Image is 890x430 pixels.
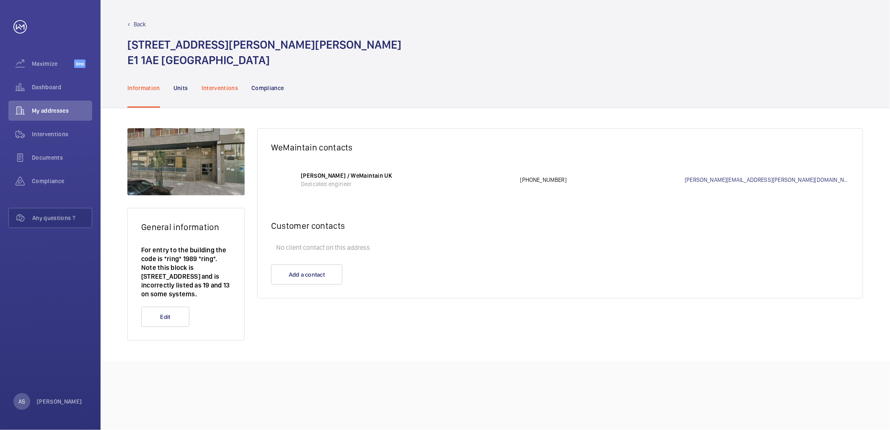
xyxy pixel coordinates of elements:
[18,397,25,406] p: AS
[301,180,512,188] p: Dedicated engineer
[685,176,849,184] a: [PERSON_NAME][EMAIL_ADDRESS][PERSON_NAME][DOMAIN_NAME]
[301,171,512,180] p: [PERSON_NAME] / WeMaintain UK
[134,20,146,28] p: Back
[37,397,82,406] p: [PERSON_NAME]
[32,106,92,115] span: My addresses
[173,84,188,92] p: Units
[271,264,342,285] button: Add a contact
[127,37,401,68] h1: [STREET_ADDRESS][PERSON_NAME][PERSON_NAME] E1 1AE [GEOGRAPHIC_DATA]
[32,83,92,91] span: Dashboard
[74,60,85,68] span: Beta
[127,84,160,92] p: Information
[202,84,238,92] p: Interventions
[141,222,231,232] h2: General information
[271,220,849,231] h2: Customer contacts
[271,239,849,256] p: No client contact on this address
[251,84,284,92] p: Compliance
[141,307,189,327] button: Edit
[32,177,92,185] span: Compliance
[520,176,685,184] p: [PHONE_NUMBER]
[32,153,92,162] span: Documents
[32,214,92,222] span: Any questions ?
[141,246,231,298] p: For entry to the building the code is *ring* 1989 *ring*. Note this block is [STREET_ADDRESS] and...
[271,142,849,153] h2: WeMaintain contacts
[32,60,74,68] span: Maximize
[32,130,92,138] span: Interventions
